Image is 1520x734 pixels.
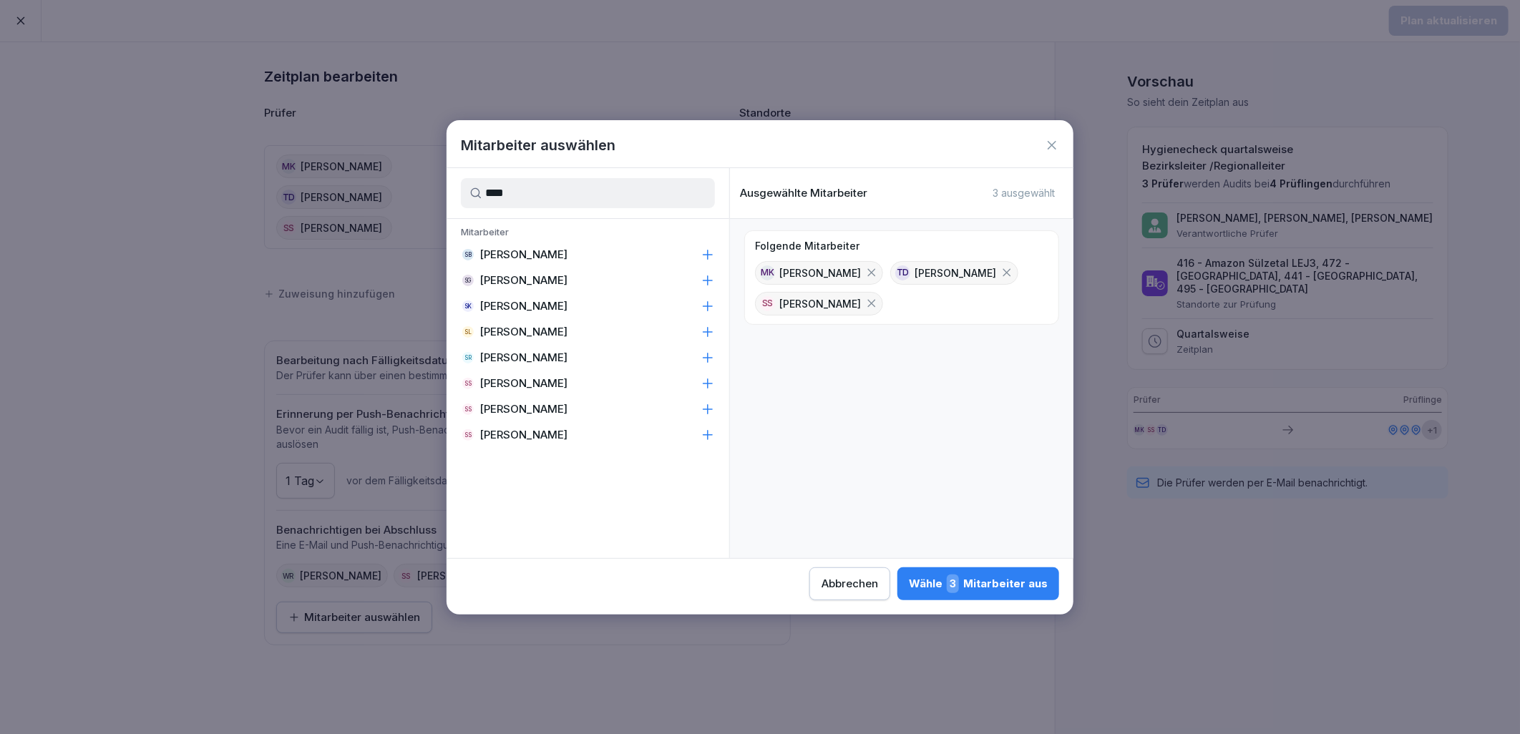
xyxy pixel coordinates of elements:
p: [PERSON_NAME] [479,299,567,313]
button: Wähle3Mitarbeiter aus [897,567,1059,600]
p: Folgende Mitarbeiter [755,240,859,253]
p: [PERSON_NAME] [779,296,861,311]
div: SG [462,275,474,286]
div: SK [462,300,474,312]
p: [PERSON_NAME] [479,248,567,262]
p: [PERSON_NAME] [479,402,567,416]
p: 3 ausgewählt [993,187,1055,200]
p: Ausgewählte Mitarbeiter [740,187,867,200]
div: TD [895,265,910,280]
div: Wähle Mitarbeiter aus [909,574,1048,593]
div: SS [462,378,474,389]
p: [PERSON_NAME] [479,273,567,288]
div: Abbrechen [822,576,878,592]
p: [PERSON_NAME] [479,376,567,391]
h1: Mitarbeiter auswählen [461,134,615,156]
div: SB [462,249,474,260]
div: SS [760,296,775,311]
div: SR [462,352,474,363]
div: SS [462,429,474,441]
p: [PERSON_NAME] [915,265,996,280]
div: SS [462,403,474,415]
div: MK [760,265,775,280]
div: SL [462,326,474,338]
p: Mitarbeiter [447,226,729,242]
button: Abbrechen [809,567,890,600]
span: 3 [947,574,959,593]
p: [PERSON_NAME] [479,428,567,442]
p: [PERSON_NAME] [479,351,567,365]
p: [PERSON_NAME] [779,265,861,280]
p: [PERSON_NAME] [479,325,567,339]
